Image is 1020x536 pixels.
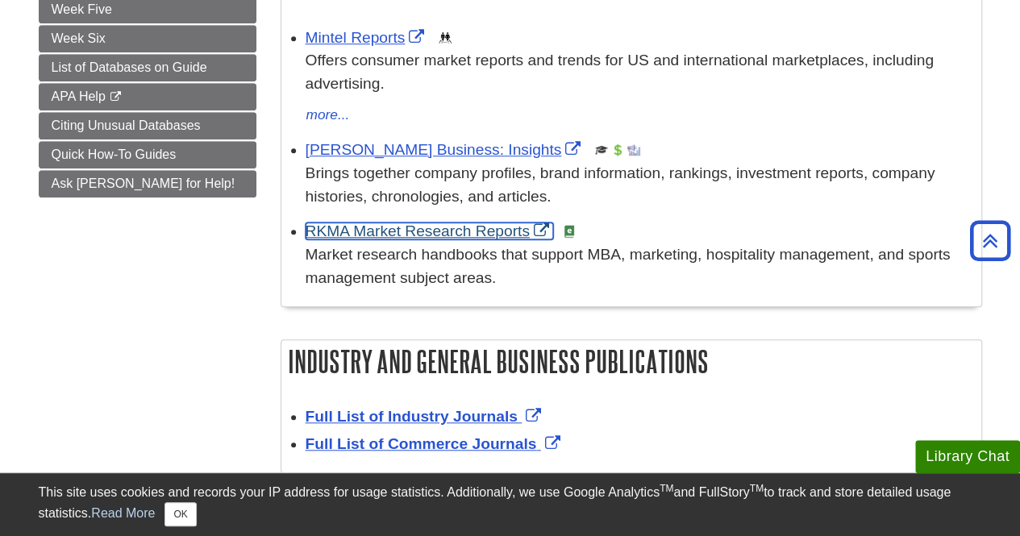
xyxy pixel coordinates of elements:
a: Citing Unusual Databases [39,112,256,139]
span: Ask [PERSON_NAME] for Help! [52,177,235,190]
a: Quick How-To Guides [39,141,256,168]
a: Ask [PERSON_NAME] for Help! [39,170,256,197]
span: Week Six [52,31,106,45]
div: This site uses cookies and records your IP address for usage statistics. Additionally, we use Goo... [39,483,982,526]
img: Scholarly or Peer Reviewed [595,143,608,156]
a: List of Databases on Guide [39,54,256,81]
p: Brings together company profiles, brand information, rankings, investment reports, company histor... [306,162,973,209]
img: Financial Report [611,143,624,156]
p: Market research handbooks that support MBA, marketing, hospitality management, and sports managem... [306,243,973,290]
span: Week Five [52,2,112,16]
button: more... [306,104,351,127]
a: Link opens in new window [306,29,429,46]
a: Link opens in new window [306,408,546,425]
p: Offers consumer market reports and trends for US and international marketplaces, including advert... [306,49,973,96]
sup: TM [660,483,673,494]
b: Full List of Industry Journals [306,408,518,425]
span: Citing Unusual Databases [52,118,201,132]
a: Back to Top [964,230,1016,251]
img: Demographics [439,31,452,44]
a: Link opens in new window [306,435,564,452]
a: Week Six [39,25,256,52]
a: Link opens in new window [306,222,553,239]
img: e-Book [563,225,576,238]
i: This link opens in a new window [109,92,123,102]
h2: Industry and General Business Publications [281,340,981,383]
a: APA Help [39,83,256,110]
button: Close [164,502,196,526]
sup: TM [750,483,764,494]
a: Read More [91,506,155,520]
a: Link opens in new window [306,141,585,158]
b: Full List of Commerce Journals [306,435,537,452]
img: Industry Report [627,143,640,156]
span: APA Help [52,89,106,103]
span: Quick How-To Guides [52,148,177,161]
button: Library Chat [915,440,1020,473]
span: List of Databases on Guide [52,60,207,74]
